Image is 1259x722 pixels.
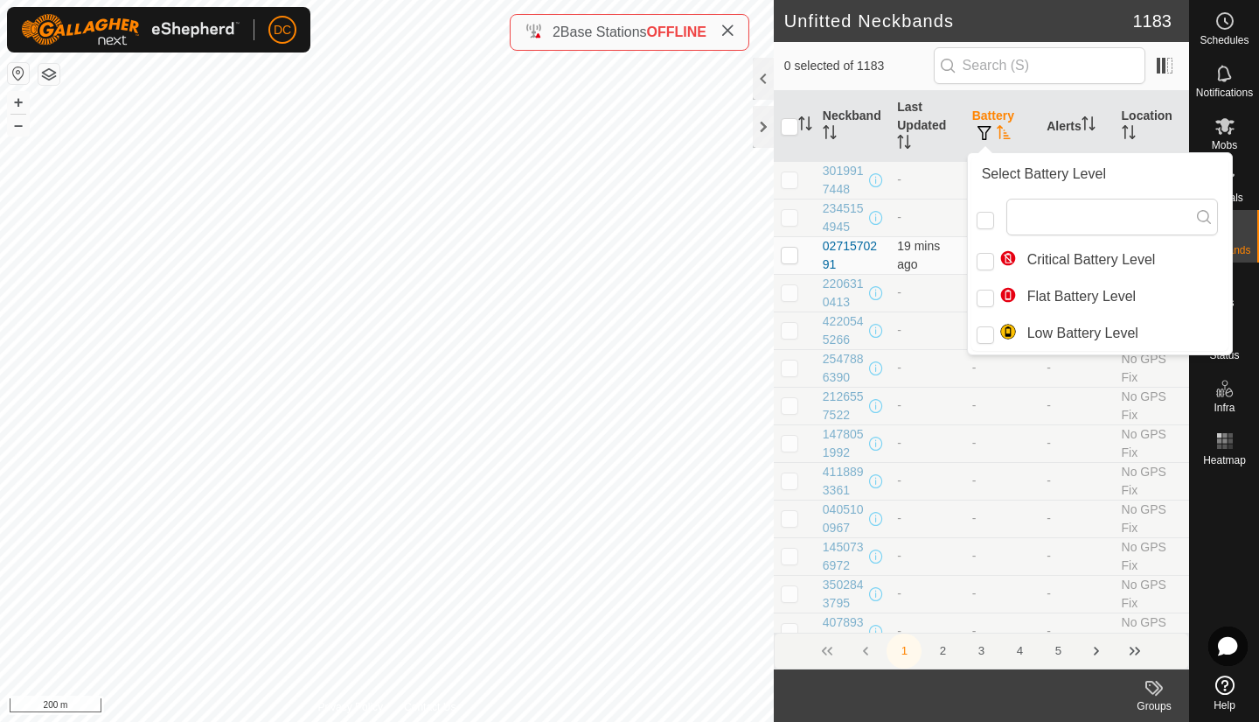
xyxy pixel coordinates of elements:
td: No GPS Fix [1115,500,1189,537]
span: 1183 [1133,8,1172,34]
div: 4220545266 [823,312,866,349]
td: No GPS Fix [1115,424,1189,462]
td: No GPS Fix [1115,613,1189,650]
div: 0405100967 [823,501,866,537]
td: - [965,462,1040,500]
div: 2345154945 [823,200,866,236]
p-sorticon: Activate to sort [798,119,812,133]
td: - [1040,613,1114,650]
button: Reset Map [8,63,29,84]
button: Last Page [1117,634,1152,669]
span: - [897,624,901,638]
p-sorticon: Activate to sort [823,128,837,142]
li: Low Battery Level [971,316,1228,351]
button: Map Layers [38,64,59,85]
p-sorticon: Activate to sort [1082,119,1096,133]
span: Flat Battery Level [999,286,1137,307]
a: Help [1190,669,1259,718]
div: 4078933762 [823,613,866,650]
span: - [897,511,901,525]
td: - [965,199,1040,236]
td: - [965,575,1040,613]
td: - [965,274,1040,312]
p-sorticon: Activate to sort [997,128,1011,142]
a: Privacy Policy [317,699,383,715]
td: - [965,500,1040,537]
p-sorticon: Activate to sort [1122,128,1136,142]
td: - [1040,500,1114,537]
span: 2 [553,25,560,39]
span: - [897,323,901,337]
th: Location [1115,91,1189,162]
td: - [1040,462,1114,500]
li: Flat Battery Level [971,279,1228,314]
div: 3019917448 [823,162,866,199]
div: 0271570291 [823,237,883,274]
span: - [897,586,901,600]
th: Battery [965,91,1040,162]
button: 1 [887,634,922,669]
h2: Unfitted Neckbands [784,11,1133,32]
span: - [897,473,901,487]
span: 12 Aug 2025, 6:51 pm [897,239,940,271]
div: 2206310413 [823,275,866,312]
span: - [897,549,901,563]
div: 2126557522 [823,388,866,424]
td: No GPS Fix [1115,537,1189,575]
a: Contact Us [404,699,456,715]
div: 2547886390 [823,350,866,387]
button: 3 [963,634,998,669]
div: 1450736972 [823,538,866,575]
button: 2 [925,634,960,669]
span: Critical Battery Level [999,249,1156,270]
span: - [897,210,901,224]
td: No GPS Fix [1115,349,1189,387]
th: Alerts [1040,91,1114,162]
span: OFFLINE [647,25,706,39]
th: Last Updated [890,91,964,162]
span: 0 selected of 1183 [784,57,934,75]
span: Infra [1214,403,1235,413]
span: Help [1214,700,1235,711]
td: - [965,537,1040,575]
td: No GPS Fix [1115,462,1189,500]
span: Schedules [1200,35,1249,46]
span: Notifications [1196,88,1253,98]
td: - [1040,537,1114,575]
td: No GPS Fix [1115,387,1189,424]
span: Status [1209,350,1239,361]
span: - [897,398,901,412]
td: - [1040,424,1114,462]
span: - [897,436,901,450]
td: - [965,349,1040,387]
div: Groups [1119,698,1189,714]
button: 5 [1040,634,1075,669]
button: – [8,115,29,136]
td: - [1040,387,1114,424]
td: - [965,387,1040,424]
td: - [965,424,1040,462]
span: - [897,361,901,375]
p-sorticon: Activate to sort [897,137,911,151]
td: - [965,236,1040,274]
input: Search (S) [934,47,1145,84]
div: 4118893361 [823,463,866,500]
td: - [965,613,1040,650]
td: - [965,161,1040,199]
span: DC [274,21,291,39]
div: Select Battery Level [971,157,1228,192]
span: Low Battery Level [999,323,1138,344]
div: 3502843795 [823,576,866,613]
td: No GPS Fix [1115,575,1189,613]
button: 4 [1002,634,1037,669]
span: - [897,172,901,186]
th: Neckband [816,91,890,162]
span: - [897,285,901,299]
span: Base Stations [560,25,647,39]
td: - [1040,575,1114,613]
td: - [965,312,1040,349]
img: Gallagher Logo [21,14,240,46]
button: Next Page [1079,634,1114,669]
span: Heatmap [1203,455,1246,466]
button: + [8,92,29,113]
